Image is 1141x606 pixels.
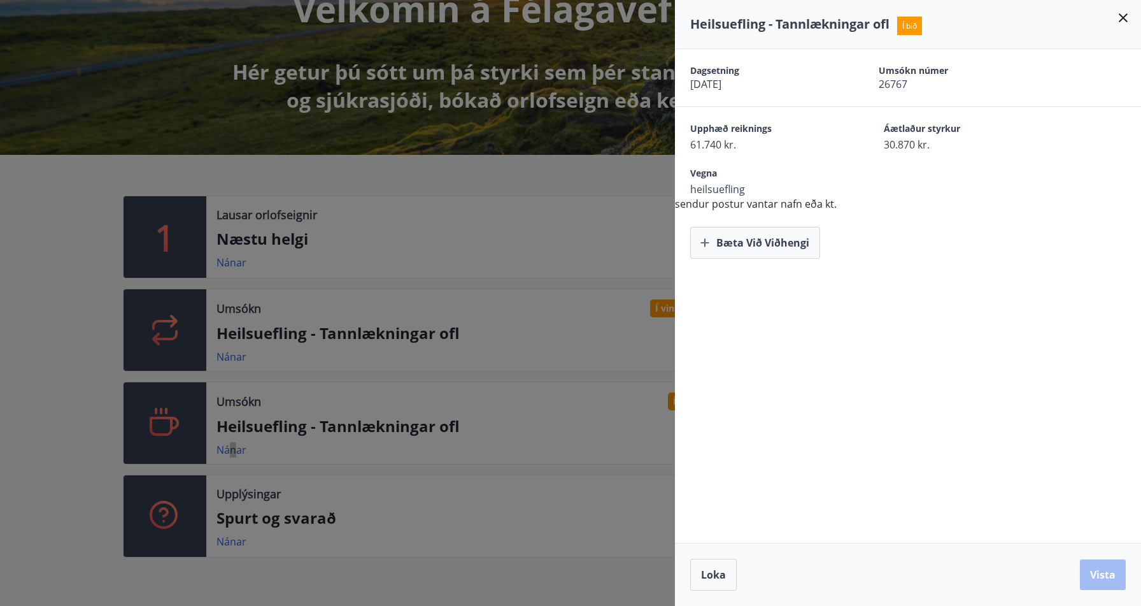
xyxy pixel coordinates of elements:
[884,122,1033,138] span: Áætlaður styrkur
[690,138,839,152] span: 61.740 kr.
[675,49,1141,259] div: sendur postur vantar nafn eða kt.
[690,15,889,32] span: Heilsuefling - Tannlækningar ofl
[690,122,839,138] span: Upphæð reiknings
[701,568,726,582] span: Loka
[690,64,834,77] span: Dagsetning
[690,167,839,182] span: Vegna
[690,227,820,259] button: Bæta við viðhengi
[879,77,1023,91] span: 26767
[897,17,922,35] span: Í bið
[884,138,1033,152] span: 30.870 kr.
[690,559,737,591] button: Loka
[690,77,834,91] span: [DATE]
[879,64,1023,77] span: Umsókn númer
[690,182,839,196] span: heilsuefling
